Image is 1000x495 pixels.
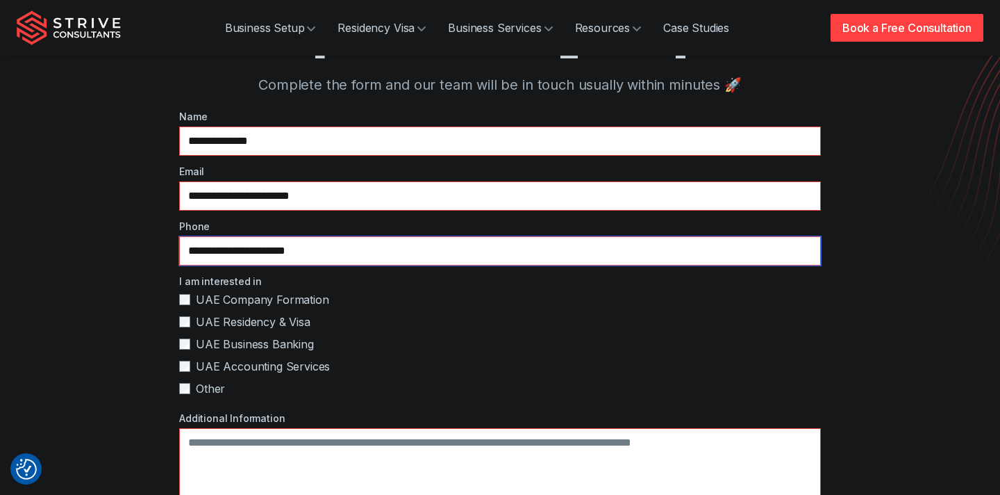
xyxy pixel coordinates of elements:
[196,380,225,397] span: Other
[179,219,821,234] label: Phone
[196,358,330,375] span: UAE Accounting Services
[214,14,327,42] a: Business Setup
[196,314,310,330] span: UAE Residency & Visa
[196,291,329,308] span: UAE Company Formation
[72,74,928,95] p: Complete the form and our team will be in touch usually within minutes 🚀
[179,274,821,289] label: I am interested in
[652,14,740,42] a: Case Studies
[179,411,821,425] label: Additional Information
[196,336,314,352] span: UAE Business Banking
[17,10,121,45] img: Strive Consultants
[179,164,821,179] label: Email
[16,459,37,480] img: Revisit consent button
[179,339,190,350] input: UAE Business Banking
[179,316,190,327] input: UAE Residency & Visa
[16,459,37,480] button: Consent Preferences
[831,14,983,42] a: Book a Free Consultation
[179,294,190,305] input: UAE Company Formation
[179,361,190,372] input: UAE Accounting Services
[564,14,653,42] a: Resources
[179,383,190,394] input: Other
[437,14,563,42] a: Business Services
[326,14,437,42] a: Residency Visa
[179,109,821,124] label: Name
